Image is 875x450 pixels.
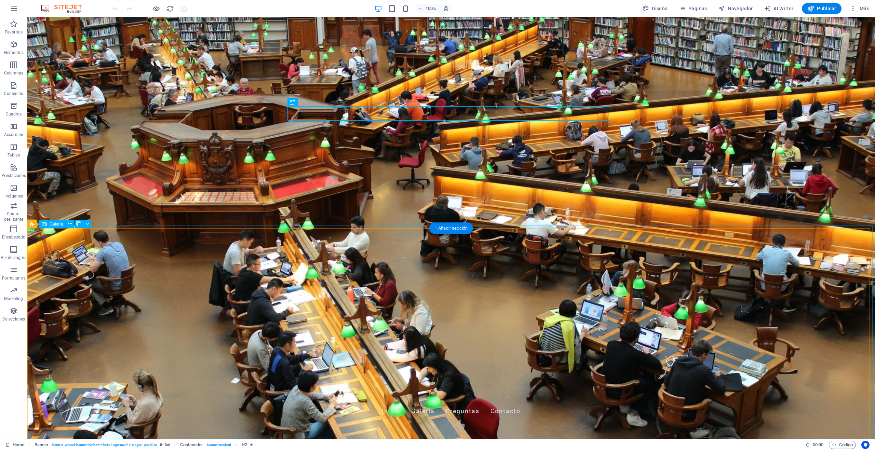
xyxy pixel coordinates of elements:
[676,3,710,14] button: Páginas
[4,296,23,301] p: Marketing
[4,91,23,96] p: Contenido
[180,441,203,449] span: Haz clic para seleccionar y doble clic para editar
[4,50,24,55] p: Elementos
[429,222,473,234] div: + Añadir sección
[850,5,869,12] span: Más
[829,441,856,449] button: Código
[2,234,25,240] p: Encabezado
[5,29,23,35] p: Favoritos
[764,5,794,12] span: AI Writer
[152,4,160,13] button: Haz clic para salir del modo de previsualización y seguir editando
[8,152,20,158] p: Tablas
[6,111,22,117] p: Cuadros
[166,5,174,13] i: Volver a cargar página
[813,441,823,449] span: 00 00
[4,193,23,199] p: Imágenes
[166,4,174,13] button: reload
[165,443,170,447] i: Este elemento contiene un fondo
[250,443,253,447] i: El elemento contiene una animación
[679,5,707,12] span: Páginas
[718,5,753,12] span: Navegador
[5,441,24,449] a: Haz clic para cancelar la selección y doble clic para abrir páginas
[642,5,668,12] span: Diseño
[160,443,163,447] i: Este elemento es un preajuste personalizable
[807,5,836,12] span: Publicar
[4,70,24,76] p: Columnas
[2,275,25,281] p: Formularios
[640,3,671,14] div: Diseño (Ctrl+Alt+Y)
[206,441,231,449] span: . banner-content
[640,3,671,14] button: Diseño
[35,441,253,449] nav: breadcrumb
[832,441,853,449] span: Código
[35,441,49,449] span: Haz clic para seleccionar y doble clic para editar
[1,173,26,178] p: Prestaciones
[242,441,247,449] span: Haz clic para seleccionar y doble clic para editar
[39,4,91,13] img: Editor Logo
[1,255,26,260] p: Pie de página
[443,5,449,12] i: Al redimensionar, ajustar el nivel de zoom automáticamente para ajustarse al dispositivo elegido.
[2,316,25,322] p: Colecciones
[425,4,436,13] h6: 100%
[761,3,796,14] button: AI Writer
[4,132,23,137] p: Accordion
[415,4,439,13] button: 100%
[802,3,842,14] button: Publicar
[50,222,63,226] span: Galería
[861,441,870,449] button: Usercentrics
[806,441,824,449] h6: Tiempo de la sesión
[847,3,872,14] button: Más
[715,3,756,14] button: Navegador
[818,442,819,447] span: :
[51,441,157,449] span: . banner .preset-banner-v3-home-hero-logo-nav-h1-slogan .parallax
